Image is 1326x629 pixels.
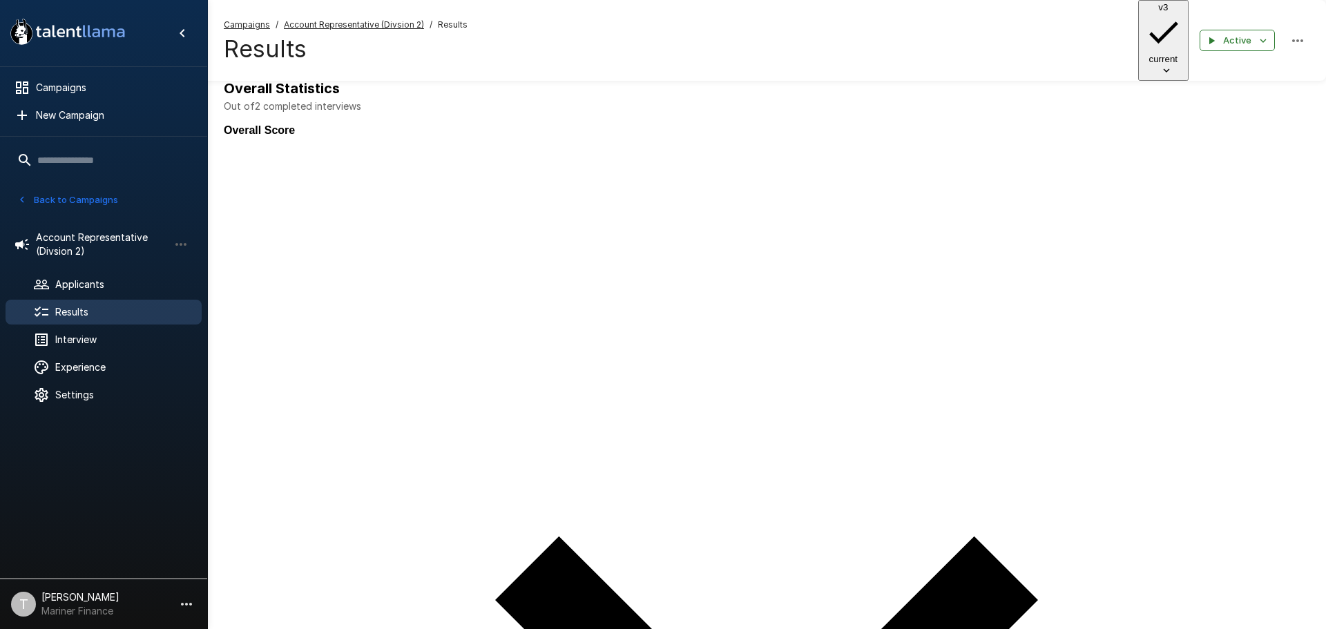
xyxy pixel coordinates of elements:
p: Out of 2 completed interviews [224,99,1309,113]
u: Account Representative (Divsion 2) [284,19,424,30]
span: / [276,18,278,32]
h4: Results [224,35,468,64]
b: Overall Statistics [224,80,340,97]
span: v3 [1158,2,1168,12]
b: Overall Score [224,124,295,136]
span: / [430,18,432,32]
u: Campaigns [224,19,270,30]
span: Results [438,18,468,32]
button: Active [1200,30,1275,51]
span: current [1144,54,1183,64]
